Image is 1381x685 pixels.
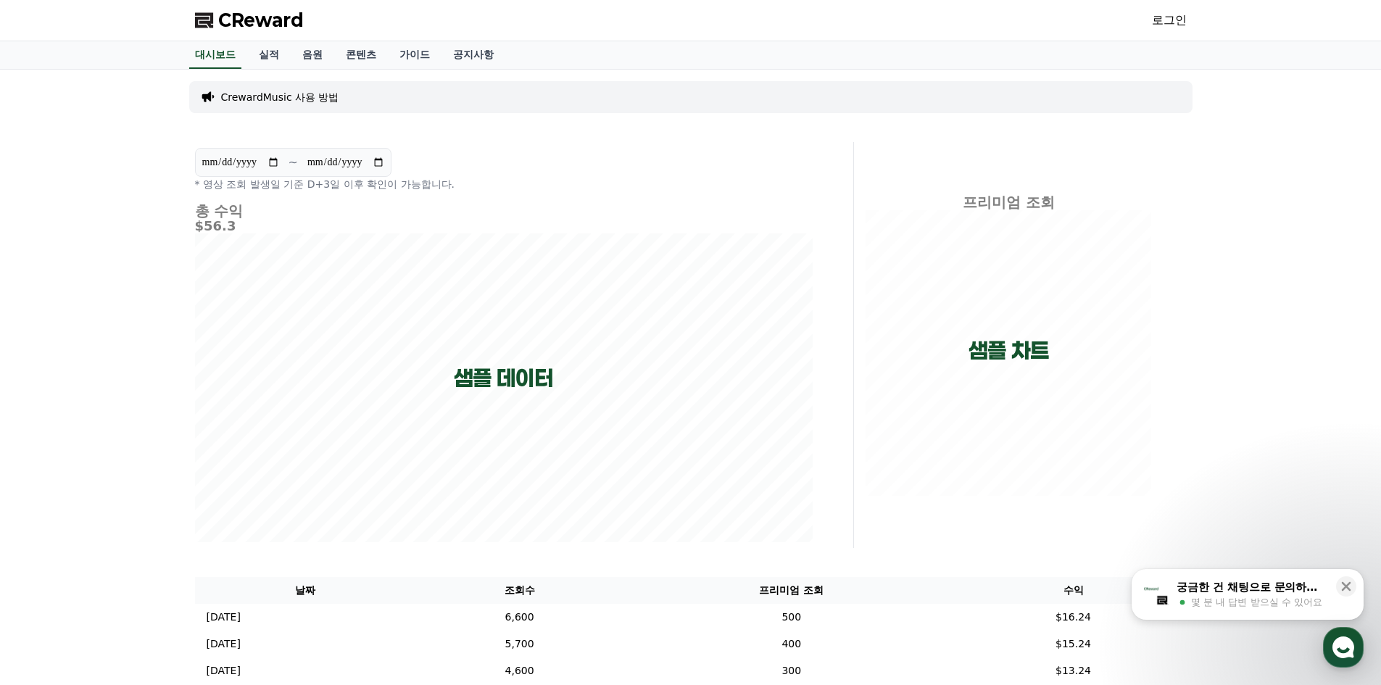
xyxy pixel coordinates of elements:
td: $15.24 [961,631,1187,657]
th: 프리미엄 조회 [623,577,960,604]
td: $13.24 [961,657,1187,684]
h4: 프리미엄 조회 [866,194,1152,210]
a: 대시보드 [189,41,241,69]
a: 공지사항 [441,41,505,69]
p: [DATE] [207,610,241,625]
a: 콘텐츠 [334,41,388,69]
td: 500 [623,604,960,631]
p: [DATE] [207,636,241,652]
span: 설정 [224,481,241,493]
span: 대화 [133,482,150,494]
a: 대화 [96,460,187,496]
a: 가이드 [388,41,441,69]
span: 홈 [46,481,54,493]
p: * 영상 조회 발생일 기준 D+3일 이후 확인이 가능합니다. [195,177,813,191]
td: 5,700 [416,631,623,657]
td: $16.24 [961,604,1187,631]
a: 홈 [4,460,96,496]
th: 조회수 [416,577,623,604]
h5: $56.3 [195,219,813,233]
p: [DATE] [207,663,241,678]
h4: 총 수익 [195,203,813,219]
a: 음원 [291,41,334,69]
th: 날짜 [195,577,417,604]
a: CrewardMusic 사용 방법 [221,90,339,104]
a: 설정 [187,460,278,496]
a: CReward [195,9,304,32]
th: 수익 [961,577,1187,604]
p: ~ [289,154,298,171]
a: 실적 [247,41,291,69]
p: 샘플 차트 [969,338,1049,364]
td: 300 [623,657,960,684]
td: 6,600 [416,604,623,631]
a: 로그인 [1152,12,1187,29]
span: CReward [218,9,304,32]
p: 샘플 데이터 [454,365,553,391]
td: 400 [623,631,960,657]
td: 4,600 [416,657,623,684]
